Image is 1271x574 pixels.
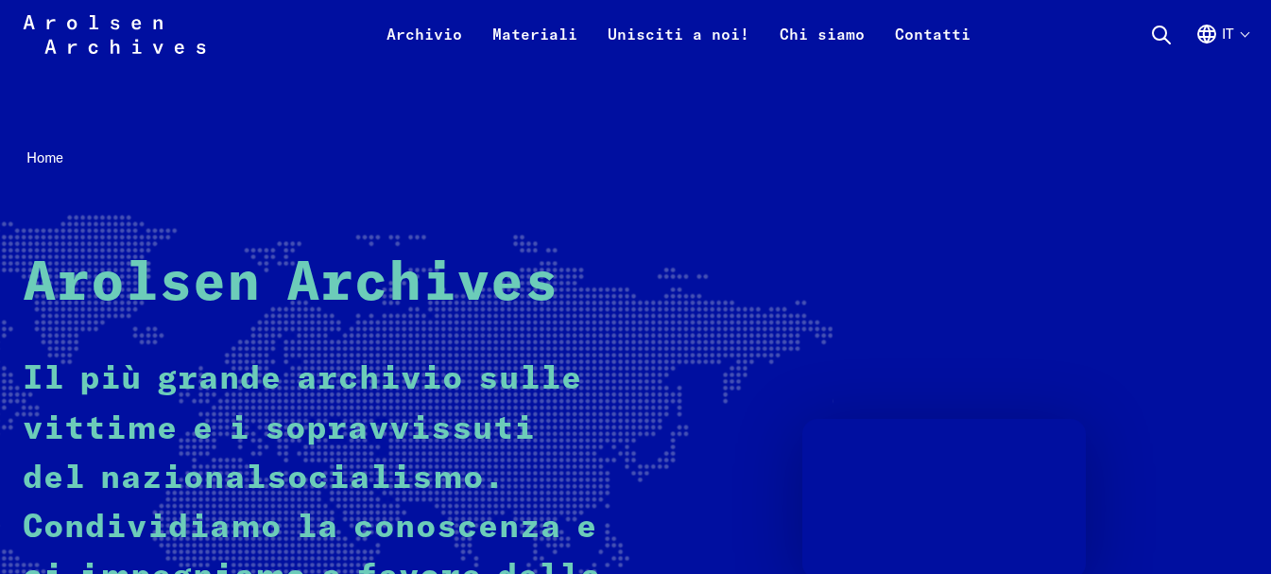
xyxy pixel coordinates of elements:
[371,11,986,57] nav: Primaria
[26,148,63,166] span: Home
[593,23,764,68] a: Unisciti a noi!
[23,257,558,311] strong: Arolsen Archives
[371,23,477,68] a: Archivio
[1195,23,1248,68] button: Italiano, selezione lingua
[880,23,986,68] a: Contatti
[23,144,1248,172] nav: Breadcrumb
[477,23,593,68] a: Materiali
[764,23,880,68] a: Chi siamo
